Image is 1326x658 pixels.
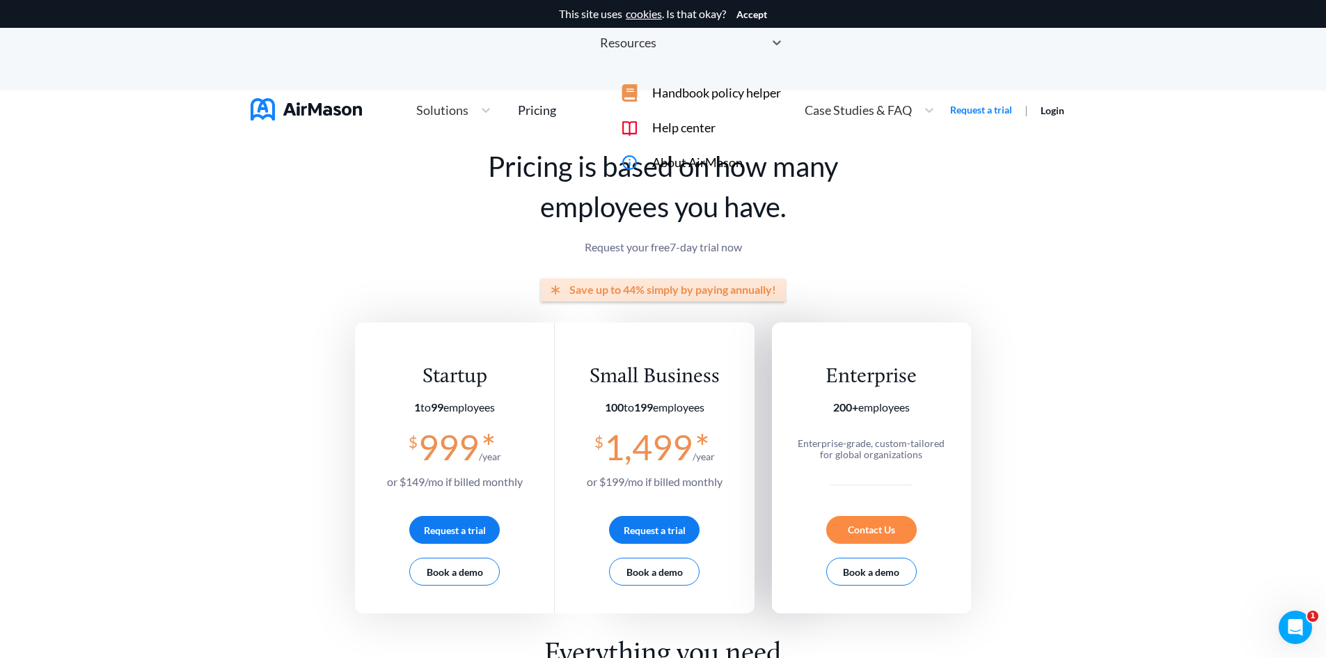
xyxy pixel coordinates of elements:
span: Solutions [416,104,468,116]
a: cookies [626,8,662,20]
span: Help center [652,120,716,135]
span: Resources [600,36,656,49]
div: Small Business [587,364,723,390]
b: 1 [414,400,420,414]
a: Login [1041,104,1064,116]
span: 1 [1307,611,1318,622]
div: Startup [387,364,523,390]
img: AirMason Logo [251,98,362,120]
b: 199 [634,400,653,414]
button: Book a demo [609,558,700,586]
section: employees [387,401,523,414]
p: Request your free 7 -day trial now [355,241,971,253]
button: Book a demo [826,558,917,586]
div: Enterprise [791,364,952,390]
b: 99 [431,400,443,414]
span: 999 [418,426,479,468]
button: Request a trial [409,516,500,544]
a: Request a trial [950,103,1012,117]
span: Handbook policy helper [652,86,781,100]
button: Request a trial [609,516,700,544]
b: 100 [605,400,624,414]
h1: Pricing is based on how many employees you have. [355,146,971,227]
span: to [414,400,443,414]
b: 200+ [833,400,858,414]
section: employees [587,401,723,414]
iframe: Intercom live chat [1279,611,1312,644]
span: Case Studies & FAQ [805,104,912,116]
span: Save up to 44% simply by paying annually! [569,283,776,296]
span: About AirMason [652,155,743,170]
span: $ [409,428,418,451]
span: or $ 199 /mo if billed monthly [587,475,723,488]
span: or $ 149 /mo if billed monthly [387,475,523,488]
span: $ [594,428,603,451]
span: | [1025,103,1028,116]
span: 1,499 [604,426,693,468]
button: Accept cookies [736,9,767,20]
button: Book a demo [409,558,500,586]
section: employees [791,401,952,414]
span: Enterprise-grade, custom-tailored for global organizations [798,437,945,460]
span: to [605,400,653,414]
div: Pricing [518,104,556,116]
a: Pricing [518,97,556,123]
div: Contact Us [826,516,917,544]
